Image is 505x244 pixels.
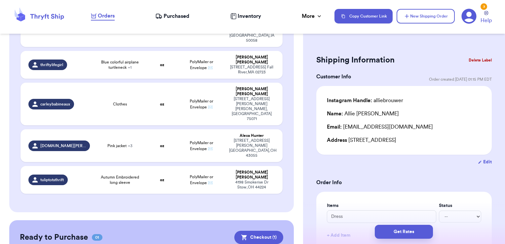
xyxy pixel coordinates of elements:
h2: Shipping Information [316,55,395,65]
span: + 1 [128,65,132,69]
button: Get Rates [375,225,433,239]
label: Status [439,202,481,209]
h2: Ready to Purchase [20,232,88,243]
a: Inventory [230,12,261,20]
strong: oz [160,144,164,148]
span: Clothes [113,102,127,107]
span: Instagram Handle: [327,98,372,103]
strong: oz [160,178,164,182]
div: Allie [PERSON_NAME] [327,110,399,118]
h3: Customer Info [316,73,351,81]
span: + 3 [128,144,133,148]
h3: Order Info [316,179,492,186]
div: [STREET_ADDRESS][PERSON_NAME] [PERSON_NAME] , [GEOGRAPHIC_DATA] 75071 [229,97,275,121]
div: [STREET_ADDRESS][PERSON_NAME] [GEOGRAPHIC_DATA] , OH 43055 [229,138,275,158]
div: alliebrouwer [327,97,403,104]
span: Name: [327,111,343,116]
div: Alexa Hunter [229,133,275,138]
a: Purchased [155,12,189,20]
span: tuliptotsthrift [40,177,64,183]
div: 3 [481,3,487,10]
button: New Shipping Order [397,9,455,23]
div: [EMAIL_ADDRESS][DOMAIN_NAME] [327,123,481,131]
span: Inventory [238,12,261,20]
label: Items [327,202,436,209]
span: carleybabineaux [40,102,70,107]
div: More [302,12,323,20]
span: Autumn Embroidered long sleeve [98,175,142,185]
span: Purchased [164,12,189,20]
span: Help [481,17,492,24]
span: 01 [92,234,102,241]
span: Address [327,138,347,143]
a: 3 [461,9,477,24]
button: Copy Customer Link [334,9,393,23]
div: [STREET_ADDRESS] Fall River , MA 02723 [229,65,275,75]
span: Email: [327,124,342,130]
div: [PERSON_NAME] [PERSON_NAME] [229,87,275,97]
span: PolyMailer or Envelope ✉️ [190,175,213,185]
span: [DOMAIN_NAME][PERSON_NAME] [40,143,86,148]
div: 4198 Smokerise Dr Stow , OH 44224 [229,180,275,190]
button: Delete Label [466,53,494,67]
a: Orders [91,12,115,20]
button: Checkout (1) [234,231,283,244]
span: PolyMailer or Envelope ✉️ [190,60,213,70]
div: [PERSON_NAME] [PERSON_NAME] [229,55,275,65]
span: Pink jacket [107,143,133,148]
div: [PERSON_NAME] [PERSON_NAME] [229,170,275,180]
strong: oz [160,102,164,106]
a: Help [481,11,492,24]
span: Order created: [DATE] 01:15 PM EDT [429,77,492,82]
span: PolyMailer or Envelope ✉️ [190,141,213,151]
span: thriftylifegirl [40,62,63,67]
strong: oz [160,63,164,67]
span: PolyMailer or Envelope ✉️ [190,99,213,109]
span: Orders [98,12,115,20]
span: Blue colorful airplane turtleneck [98,60,142,70]
div: [STREET_ADDRESS] [327,136,481,144]
button: Edit [478,159,492,165]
